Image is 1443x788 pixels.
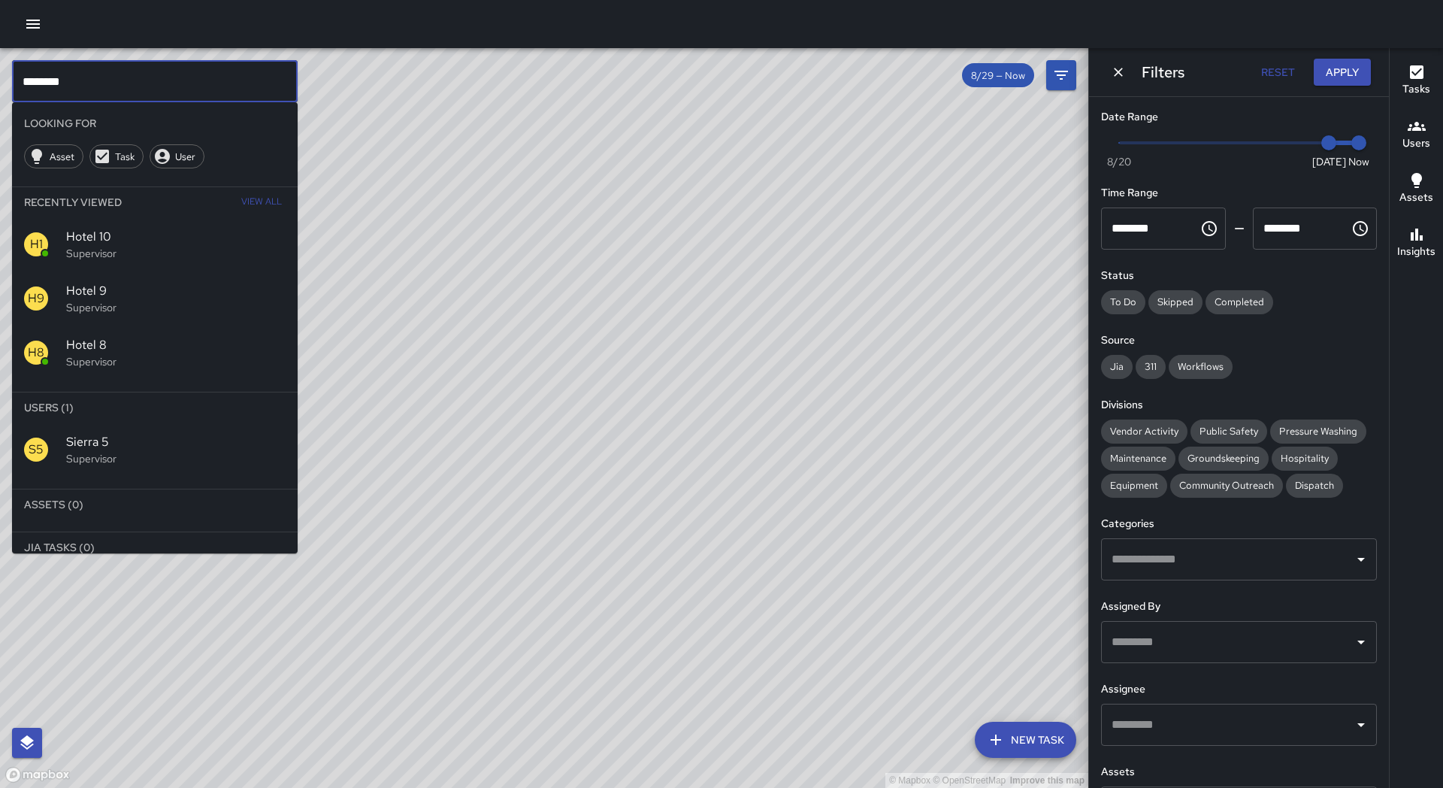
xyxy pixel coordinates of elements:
[12,423,298,477] div: S5Sierra 5Supervisor
[1101,479,1167,492] span: Equipment
[1312,154,1346,169] span: [DATE]
[150,144,204,168] div: User
[167,150,204,163] span: User
[1101,425,1187,438] span: Vendor Activity
[24,144,83,168] div: Asset
[1272,452,1338,465] span: Hospitality
[1178,447,1269,471] div: Groundskeeping
[89,144,144,168] div: Task
[1286,474,1343,498] div: Dispatch
[1345,214,1375,244] button: Choose time, selected time is 11:59 PM
[66,228,286,246] span: Hotel 10
[66,433,286,451] span: Sierra 5
[1178,452,1269,465] span: Groundskeeping
[28,289,44,308] p: H9
[12,326,298,380] div: H8Hotel 8Supervisor
[1190,420,1267,444] div: Public Safety
[1402,81,1430,98] h6: Tasks
[12,532,298,562] li: Jia Tasks (0)
[1101,185,1377,202] h6: Time Range
[1101,420,1187,444] div: Vendor Activity
[1101,397,1377,414] h6: Divisions
[1101,599,1377,615] h6: Assigned By
[12,489,298,520] li: Assets (0)
[1169,360,1233,373] span: Workflows
[1170,479,1283,492] span: Community Outreach
[1101,355,1133,379] div: Jia
[1101,764,1377,780] h6: Assets
[66,336,286,354] span: Hotel 8
[1101,516,1377,532] h6: Categories
[1101,290,1145,314] div: To Do
[1314,59,1371,86] button: Apply
[1101,332,1377,349] h6: Source
[1194,214,1224,244] button: Choose time, selected time is 12:00 AM
[12,108,298,138] li: Looking For
[66,451,286,466] p: Supervisor
[107,150,143,163] span: Task
[1101,474,1167,498] div: Equipment
[66,354,286,369] p: Supervisor
[1107,61,1130,83] button: Dismiss
[12,217,298,271] div: H1Hotel 10Supervisor
[1390,217,1443,271] button: Insights
[1101,681,1377,698] h6: Assignee
[1351,714,1372,735] button: Open
[12,392,298,423] li: Users (1)
[1142,60,1184,84] h6: Filters
[1399,189,1433,206] h6: Assets
[1390,162,1443,217] button: Assets
[66,300,286,315] p: Supervisor
[1206,295,1273,308] span: Completed
[237,187,286,217] button: View All
[29,441,44,459] p: S5
[1136,360,1166,373] span: 311
[1351,549,1372,570] button: Open
[30,235,43,253] p: H1
[1101,109,1377,126] h6: Date Range
[1169,355,1233,379] div: Workflows
[975,722,1076,758] button: New Task
[1190,425,1267,438] span: Public Safety
[1101,268,1377,284] h6: Status
[1254,59,1302,86] button: Reset
[1397,244,1435,260] h6: Insights
[1206,290,1273,314] div: Completed
[1351,632,1372,653] button: Open
[66,282,286,300] span: Hotel 9
[962,69,1034,82] span: 8/29 — Now
[1270,425,1366,438] span: Pressure Washing
[1272,447,1338,471] div: Hospitality
[1046,60,1076,90] button: Filters
[1390,54,1443,108] button: Tasks
[12,187,298,217] li: Recently Viewed
[1270,420,1366,444] div: Pressure Washing
[1148,295,1202,308] span: Skipped
[1101,360,1133,373] span: Jia
[1348,154,1369,169] span: Now
[241,190,282,214] span: View All
[1148,290,1202,314] div: Skipped
[1390,108,1443,162] button: Users
[1101,452,1175,465] span: Maintenance
[1101,295,1145,308] span: To Do
[1101,447,1175,471] div: Maintenance
[1136,355,1166,379] div: 311
[1170,474,1283,498] div: Community Outreach
[1402,135,1430,152] h6: Users
[41,150,83,163] span: Asset
[12,271,298,326] div: H9Hotel 9Supervisor
[1286,479,1343,492] span: Dispatch
[66,246,286,261] p: Supervisor
[1107,154,1131,169] span: 8/20
[28,344,44,362] p: H8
